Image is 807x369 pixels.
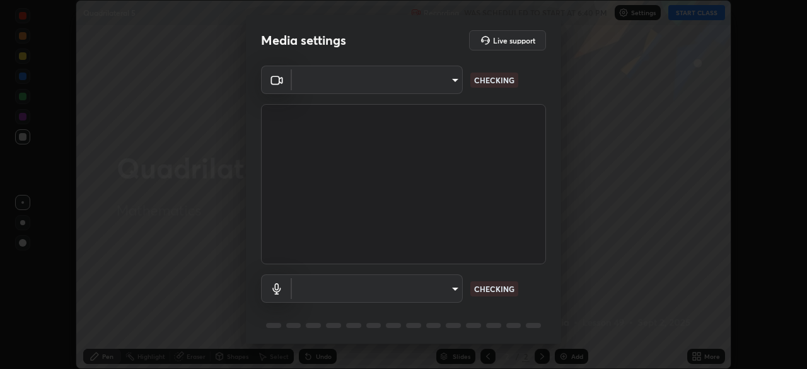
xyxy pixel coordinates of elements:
h2: Media settings [261,32,346,49]
h5: Live support [493,37,535,44]
div: ​ [292,274,463,303]
div: ​ [292,66,463,94]
p: CHECKING [474,283,514,295]
p: CHECKING [474,74,514,86]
